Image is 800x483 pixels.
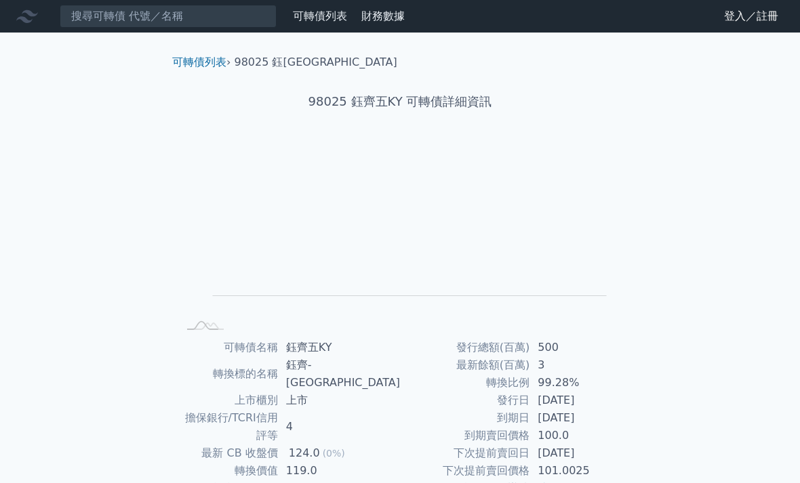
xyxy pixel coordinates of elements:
[529,356,622,374] td: 3
[400,356,529,374] td: 最新餘額(百萬)
[60,5,277,28] input: 搜尋可轉債 代號／名稱
[178,339,278,356] td: 可轉債名稱
[178,392,278,409] td: 上市櫃別
[286,444,323,462] div: 124.0
[529,427,622,444] td: 100.0
[278,409,400,444] td: 4
[400,444,529,462] td: 下次提前賣回日
[278,462,400,480] td: 119.0
[529,409,622,427] td: [DATE]
[278,392,400,409] td: 上市
[400,339,529,356] td: 發行總額(百萬)
[400,409,529,427] td: 到期日
[172,54,231,70] li: ›
[400,462,529,480] td: 下次提前賣回價格
[278,356,400,392] td: 鈺齊-[GEOGRAPHIC_DATA]
[361,9,405,22] a: 財務數據
[178,409,278,444] td: 擔保銀行/TCRI信用評等
[172,56,226,68] a: 可轉債列表
[529,444,622,462] td: [DATE]
[293,9,347,22] a: 可轉債列表
[178,356,278,392] td: 轉換標的名稱
[323,448,345,459] span: (0%)
[278,339,400,356] td: 鈺齊五KY
[529,392,622,409] td: [DATE]
[529,374,622,392] td: 99.28%
[400,374,529,392] td: 轉換比例
[400,392,529,409] td: 發行日
[400,427,529,444] td: 到期賣回價格
[235,54,397,70] li: 98025 鈺[GEOGRAPHIC_DATA]
[178,462,278,480] td: 轉換價值
[200,154,607,316] g: Chart
[538,464,589,477] a: 101.0025
[713,5,789,27] a: 登入／註冊
[178,444,278,462] td: 最新 CB 收盤價
[161,92,639,111] h1: 98025 鈺齊五KY 可轉債詳細資訊
[529,339,622,356] td: 500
